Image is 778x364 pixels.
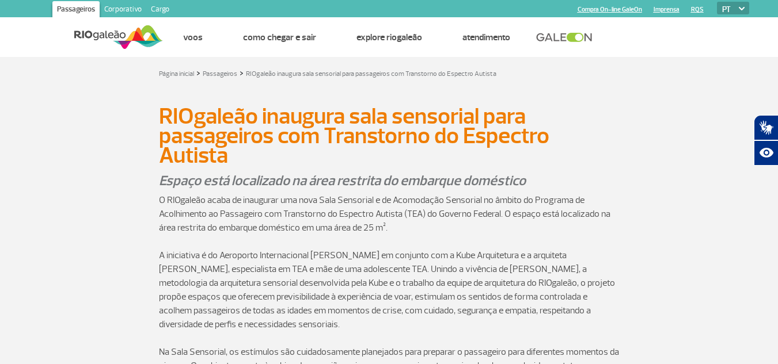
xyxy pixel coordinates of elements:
[196,66,200,79] a: >
[691,6,704,13] a: RQS
[754,115,778,140] button: Abrir tradutor de língua de sinais.
[578,6,642,13] a: Compra On-line GaleOn
[183,32,203,43] a: Voos
[100,1,146,20] a: Corporativo
[159,70,194,78] a: Página inicial
[240,66,244,79] a: >
[146,1,174,20] a: Cargo
[246,70,496,78] a: RIOgaleão inaugura sala sensorial para passageiros com Transtorno do Espectro Autista
[159,106,620,165] h1: RIOgaleão inaugura sala sensorial para passageiros com Transtorno do Espectro Autista
[52,1,100,20] a: Passageiros
[754,140,778,166] button: Abrir recursos assistivos.
[754,115,778,166] div: Plugin de acessibilidade da Hand Talk.
[462,32,510,43] a: Atendimento
[159,193,620,235] p: O RIOgaleão acaba de inaugurar uma nova Sala Sensorial e de Acomodação Sensorial no âmbito do Pro...
[356,32,422,43] a: Explore RIOgaleão
[159,171,620,190] p: Espaço está localizado na área restrita do embarque doméstico
[654,6,680,13] a: Imprensa
[159,248,620,331] p: A iniciativa é do Aeroporto Internacional [PERSON_NAME] em conjunto com a Kube Arquitetura e a ar...
[243,32,316,43] a: Como chegar e sair
[203,70,237,78] a: Passageiros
